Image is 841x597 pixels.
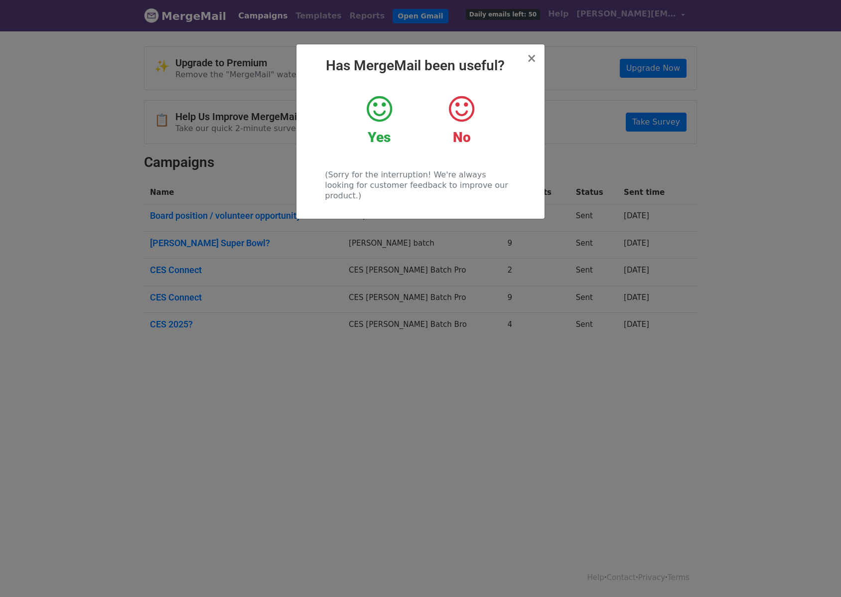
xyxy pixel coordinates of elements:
[428,94,495,146] a: No
[368,129,391,146] strong: Yes
[527,52,537,64] button: Close
[304,57,537,74] h2: Has MergeMail been useful?
[453,129,471,146] strong: No
[527,51,537,65] span: ×
[325,169,516,201] p: (Sorry for the interruption! We're always looking for customer feedback to improve our product.)
[346,94,413,146] a: Yes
